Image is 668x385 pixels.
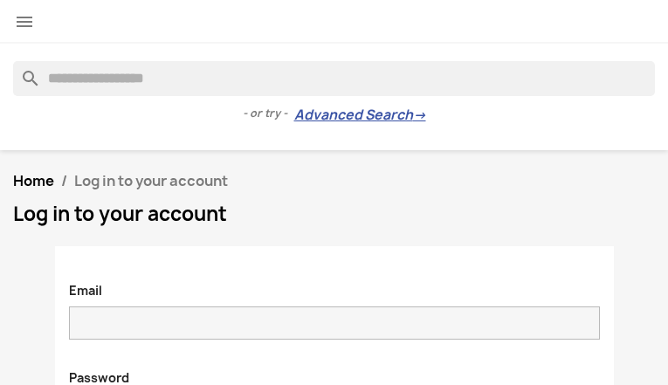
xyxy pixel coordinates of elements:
i: search [13,61,34,82]
i:  [14,11,35,32]
h1: Log in to your account [13,203,655,224]
a: Home [13,171,54,190]
label: Email [56,273,115,299]
span: - or try - [243,105,294,122]
span: → [413,107,426,124]
a: Advanced Search→ [294,107,426,124]
span: Log in to your account [74,171,228,190]
input: Search [13,61,655,96]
